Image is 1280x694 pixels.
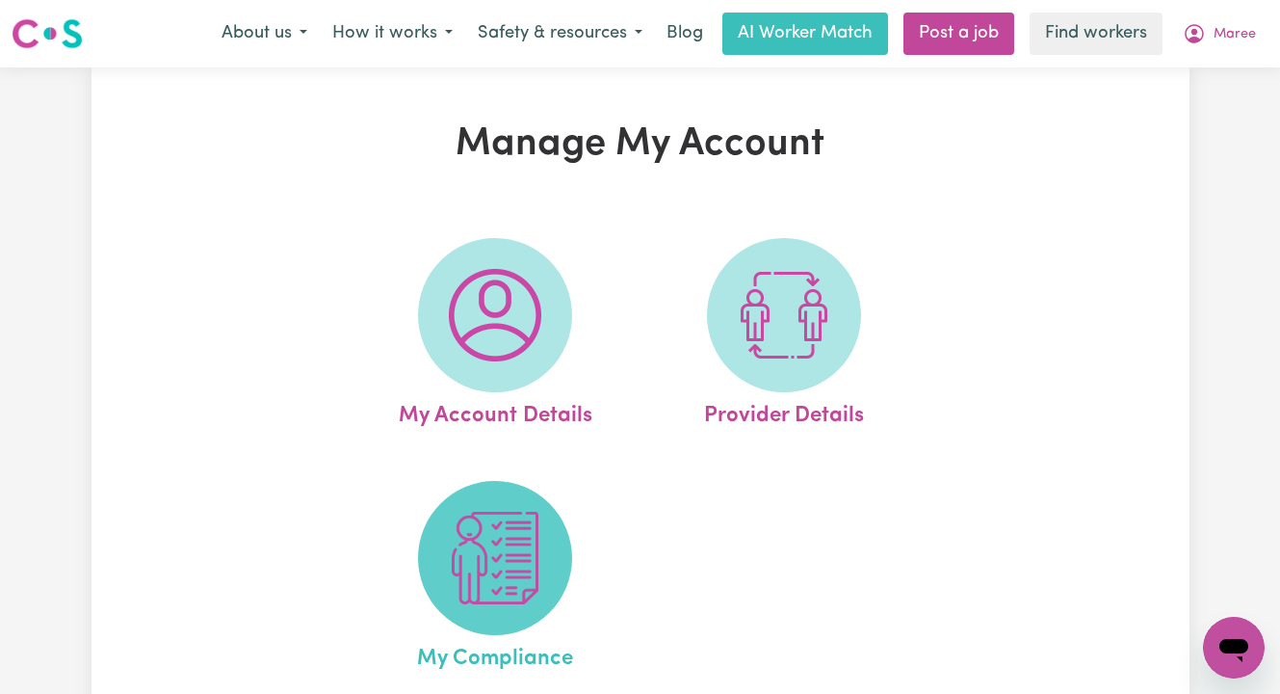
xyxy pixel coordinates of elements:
span: Provider Details [704,392,864,433]
button: My Account [1170,13,1268,54]
a: Provider Details [645,238,923,433]
a: Post a job [903,13,1014,55]
img: Careseekers logo [12,16,83,51]
a: AI Worker Match [722,13,888,55]
a: Careseekers logo [12,12,83,56]
a: My Account Details [356,238,634,433]
span: My Account Details [399,392,592,433]
a: Blog [655,13,715,55]
h1: Manage My Account [286,121,995,168]
a: My Compliance [356,481,634,676]
span: Maree [1214,24,1256,45]
a: Find workers [1030,13,1162,55]
button: How it works [320,13,465,54]
span: My Compliance [417,635,573,676]
button: Safety & resources [465,13,655,54]
iframe: Button to launch messaging window [1203,617,1265,679]
button: About us [209,13,320,54]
